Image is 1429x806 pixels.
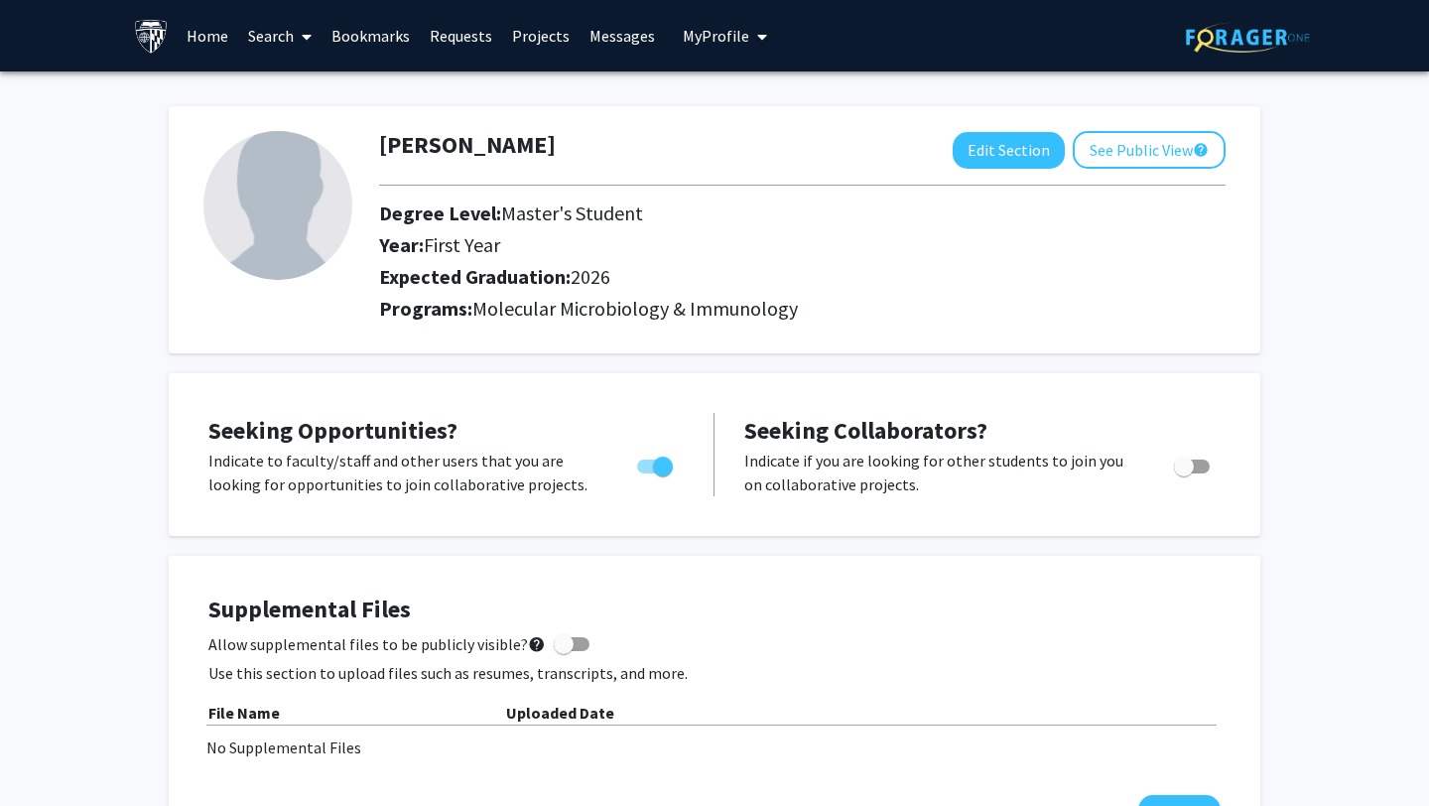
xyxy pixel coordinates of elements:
a: Projects [502,1,580,70]
span: First Year [424,232,500,257]
b: Uploaded Date [506,703,614,723]
h2: Year: [379,233,1055,257]
button: Edit Section [953,132,1065,169]
a: Bookmarks [322,1,420,70]
div: No Supplemental Files [206,736,1223,759]
h2: Degree Level: [379,201,1055,225]
iframe: Chat [15,717,84,791]
img: Profile Picture [203,131,352,280]
mat-icon: help [528,632,546,656]
span: Molecular Microbiology & Immunology [472,296,798,321]
img: Johns Hopkins University Logo [134,19,169,54]
a: Home [177,1,238,70]
a: Messages [580,1,665,70]
span: Master's Student [501,201,643,225]
b: File Name [208,703,280,723]
p: Indicate if you are looking for other students to join you on collaborative projects. [744,449,1136,496]
div: Toggle [629,449,684,478]
span: Seeking Collaborators? [744,415,987,446]
mat-icon: help [1193,138,1209,162]
span: Seeking Opportunities? [208,415,457,446]
span: My Profile [683,26,749,46]
span: Allow supplemental files to be publicly visible? [208,632,546,656]
button: See Public View [1073,131,1226,169]
h4: Supplemental Files [208,596,1221,624]
span: 2026 [571,264,610,289]
h2: Expected Graduation: [379,265,1055,289]
a: Requests [420,1,502,70]
h2: Programs: [379,297,1226,321]
img: ForagerOne Logo [1186,22,1310,53]
a: Search [238,1,322,70]
h1: [PERSON_NAME] [379,131,556,160]
p: Use this section to upload files such as resumes, transcripts, and more. [208,661,1221,685]
div: Toggle [1166,449,1221,478]
p: Indicate to faculty/staff and other users that you are looking for opportunities to join collabor... [208,449,599,496]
